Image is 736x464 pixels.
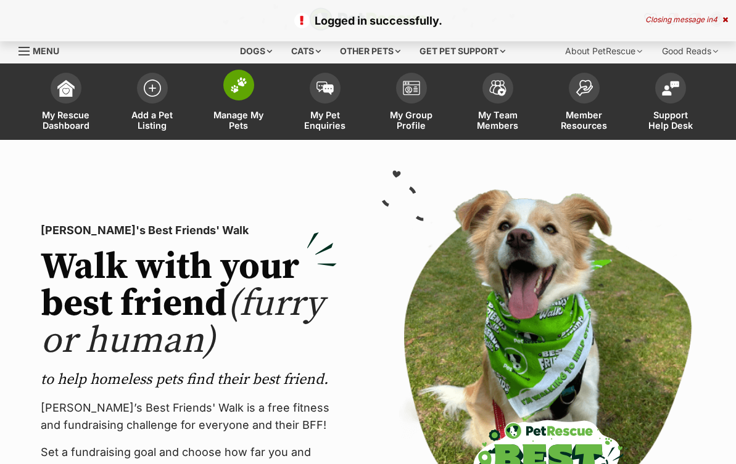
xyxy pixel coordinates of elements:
[556,110,612,131] span: Member Resources
[57,79,75,97] img: dashboard-icon-eb2f2d2d3e046f16d808141f083e7271f6b2e854fb5c12c21221c1fb7104beca.svg
[23,67,109,140] a: My Rescue Dashboard
[643,110,698,131] span: Support Help Desk
[384,110,439,131] span: My Group Profile
[230,77,247,93] img: manage-my-pets-icon-02211641906a0b7f246fdf0571729dbe1e7629f14944591b6c1af311fb30b64b.svg
[231,39,281,63] div: Dogs
[331,39,409,63] div: Other pets
[196,67,282,140] a: Manage My Pets
[455,67,541,140] a: My Team Members
[283,39,329,63] div: Cats
[653,39,727,63] div: Good Reads
[556,39,651,63] div: About PetRescue
[109,67,196,140] a: Add a Pet Listing
[41,222,337,239] p: [PERSON_NAME]'s Best Friends' Walk
[627,67,714,140] a: Support Help Desk
[411,39,514,63] div: Get pet support
[368,67,455,140] a: My Group Profile
[41,249,337,360] h2: Walk with your best friend
[662,81,679,96] img: help-desk-icon-fdf02630f3aa405de69fd3d07c3f3aa587a6932b1a1747fa1d2bba05be0121f9.svg
[125,110,180,131] span: Add a Pet Listing
[41,399,337,434] p: [PERSON_NAME]’s Best Friends' Walk is a free fitness and fundraising challenge for everyone and t...
[316,81,334,95] img: pet-enquiries-icon-7e3ad2cf08bfb03b45e93fb7055b45f3efa6380592205ae92323e6603595dc1f.svg
[541,67,627,140] a: Member Resources
[489,80,507,96] img: team-members-icon-5396bd8760b3fe7c0b43da4ab00e1e3bb1a5d9ba89233759b79545d2d3fc5d0d.svg
[403,81,420,96] img: group-profile-icon-3fa3cf56718a62981997c0bc7e787c4b2cf8bcc04b72c1350f741eb67cf2f40e.svg
[470,110,526,131] span: My Team Members
[19,39,68,61] a: Menu
[41,370,337,389] p: to help homeless pets find their best friend.
[576,79,593,96] img: member-resources-icon-8e73f808a243e03378d46382f2149f9095a855e16c252ad45f914b54edf8863c.svg
[282,67,368,140] a: My Pet Enquiries
[144,79,161,97] img: add-pet-listing-icon-0afa8454b4691262ce3f59096e99ab1cd57d4a30225e0717b998d2c9b9846f56.svg
[41,281,324,364] span: (furry or human)
[211,110,267,131] span: Manage My Pets
[297,110,353,131] span: My Pet Enquiries
[33,46,59,56] span: Menu
[38,110,94,131] span: My Rescue Dashboard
